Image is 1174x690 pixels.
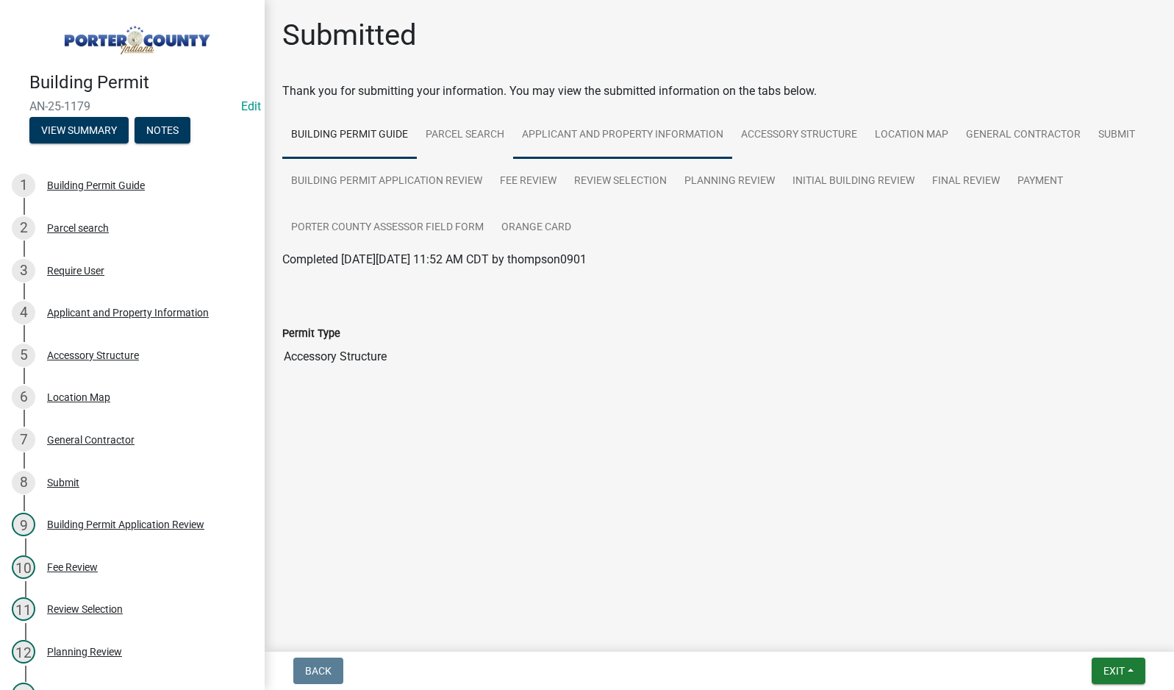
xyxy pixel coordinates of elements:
div: Applicant and Property Information [47,307,209,318]
div: Building Permit Application Review [47,519,204,530]
div: 7 [12,428,35,452]
div: Parcel search [47,223,109,233]
h1: Submitted [282,18,417,53]
div: 12 [12,640,35,664]
div: 10 [12,555,35,579]
div: Require User [47,266,104,276]
div: 6 [12,385,35,409]
div: General Contractor [47,435,135,445]
a: Parcel search [417,112,513,159]
button: View Summary [29,117,129,143]
a: Edit [241,99,261,113]
a: Payment [1009,158,1072,205]
wm-modal-confirm: Notes [135,125,190,137]
span: AN-25-1179 [29,99,235,113]
a: Building Permit Guide [282,112,417,159]
div: 4 [12,301,35,324]
div: Planning Review [47,647,122,657]
a: Review Selection [565,158,676,205]
a: Final Review [923,158,1009,205]
div: 3 [12,259,35,282]
a: Applicant and Property Information [513,112,732,159]
label: Permit Type [282,329,340,339]
div: Accessory Structure [47,350,139,360]
div: 5 [12,344,35,367]
div: 9 [12,513,35,536]
div: 8 [12,471,35,494]
div: Thank you for submitting your information. You may view the submitted information on the tabs below. [282,82,1156,100]
h4: Building Permit [29,72,253,93]
a: Accessory Structure [732,112,866,159]
div: Location Map [47,392,110,402]
a: Planning Review [676,158,784,205]
button: Back [293,658,343,684]
wm-modal-confirm: Summary [29,125,129,137]
div: Building Permit Guide [47,180,145,191]
div: 1 [12,174,35,197]
wm-modal-confirm: Edit Application Number [241,99,261,113]
span: Completed [DATE][DATE] 11:52 AM CDT by thompson0901 [282,252,587,266]
button: Notes [135,117,190,143]
a: Submit [1089,112,1144,159]
a: Orange Card [493,204,580,252]
a: Initial Building Review [784,158,923,205]
img: Porter County, Indiana [29,15,241,57]
a: Porter County Assessor Field Form [282,204,493,252]
a: Location Map [866,112,957,159]
div: Review Selection [47,604,123,614]
a: General Contractor [957,112,1089,159]
span: Back [305,665,332,677]
span: Exit [1103,665,1125,677]
div: 2 [12,216,35,240]
div: 11 [12,597,35,621]
button: Exit [1092,658,1145,684]
div: Submit [47,477,79,488]
a: Fee Review [491,158,565,205]
a: Building Permit Application Review [282,158,491,205]
div: Fee Review [47,562,98,572]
